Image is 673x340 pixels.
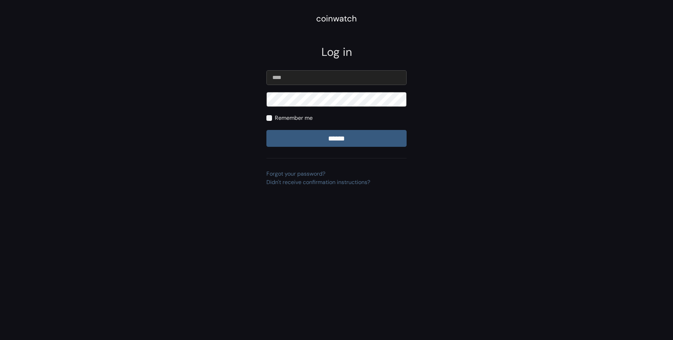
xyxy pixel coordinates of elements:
a: coinwatch [316,16,357,23]
div: coinwatch [316,12,357,25]
a: Didn't receive confirmation instructions? [266,178,370,186]
label: Remember me [275,114,313,122]
a: Forgot your password? [266,170,325,177]
h2: Log in [266,45,407,59]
